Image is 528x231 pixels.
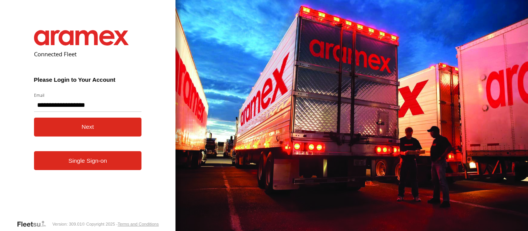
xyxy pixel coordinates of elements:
[34,76,142,83] h3: Please Login to Your Account
[34,30,129,46] img: Aramex
[17,220,52,228] a: Visit our Website
[118,222,158,226] a: Terms and Conditions
[82,222,159,226] div: © Copyright 2025 -
[52,222,82,226] div: Version: 309.01
[34,92,142,98] label: Email
[34,151,142,170] a: Single Sign-on
[34,50,142,58] h2: Connected Fleet
[34,118,142,137] button: Next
